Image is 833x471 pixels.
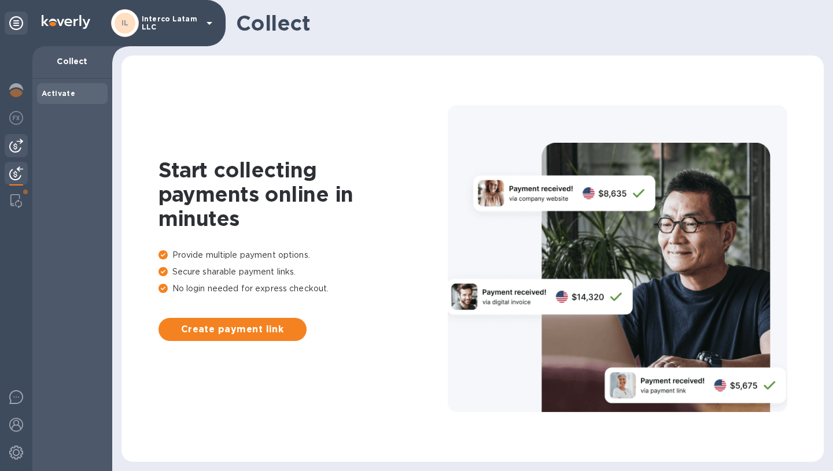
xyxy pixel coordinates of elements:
[159,283,448,295] p: No login needed for express checkout.
[42,89,75,98] b: Activate
[42,15,90,29] img: Logo
[142,15,200,31] p: Interco Latam LLC
[42,55,103,67] p: Collect
[121,18,129,27] b: IL
[5,12,28,35] div: Unpin categories
[9,111,23,125] img: Foreign exchange
[168,322,297,336] span: Create payment link
[159,266,448,278] p: Secure sharable payment links.
[159,158,448,231] h1: Start collecting payments online in minutes
[236,11,814,35] h1: Collect
[159,249,448,261] p: Provide multiple payment options.
[159,318,307,341] button: Create payment link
